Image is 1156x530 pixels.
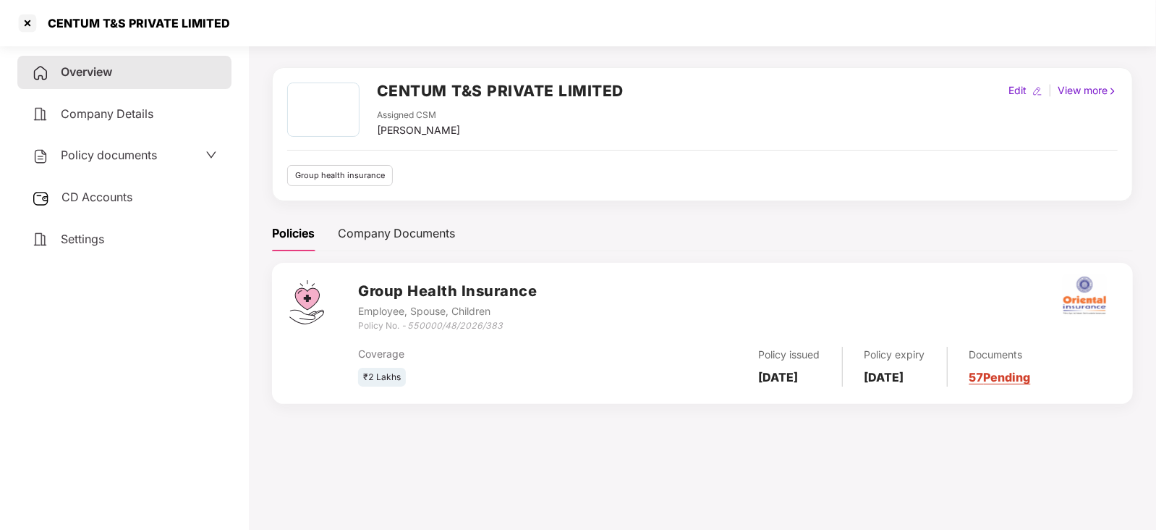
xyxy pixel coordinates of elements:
a: 57 Pending [969,370,1031,384]
img: svg+xml;base64,PHN2ZyB4bWxucz0iaHR0cDovL3d3dy53My5vcmcvMjAwMC9zdmciIHdpZHRoPSI0Ny43MTQiIGhlaWdodD... [289,280,324,324]
div: CENTUM T&S PRIVATE LIMITED [39,16,230,30]
div: Group health insurance [287,165,393,186]
div: Edit [1006,83,1029,98]
img: editIcon [1032,86,1042,96]
div: Documents [969,347,1031,363]
b: [DATE] [759,370,799,384]
div: View more [1055,83,1121,98]
b: [DATE] [864,370,904,384]
img: oi.png [1059,270,1110,321]
span: down [205,149,217,161]
img: svg+xml;base64,PHN2ZyB4bWxucz0iaHR0cDovL3d3dy53My5vcmcvMjAwMC9zdmciIHdpZHRoPSIyNCIgaGVpZ2h0PSIyNC... [32,64,49,82]
div: Policies [272,224,315,243]
div: | [1045,83,1055,98]
div: Policy issued [759,347,820,363]
div: ₹2 Lakhs [358,368,406,387]
img: svg+xml;base64,PHN2ZyB3aWR0aD0iMjUiIGhlaWdodD0iMjQiIHZpZXdCb3g9IjAgMCAyNSAyNCIgZmlsbD0ibm9uZSIgeG... [32,190,50,207]
h3: Group Health Insurance [358,280,537,303]
span: Settings [61,232,104,246]
img: svg+xml;base64,PHN2ZyB4bWxucz0iaHR0cDovL3d3dy53My5vcmcvMjAwMC9zdmciIHdpZHRoPSIyNCIgaGVpZ2h0PSIyNC... [32,231,49,248]
div: [PERSON_NAME] [377,122,460,138]
img: rightIcon [1108,86,1118,96]
span: CD Accounts [61,190,132,204]
div: Policy No. - [358,319,537,333]
span: Company Details [61,106,153,121]
i: 550000/48/2026/383 [407,320,503,331]
img: svg+xml;base64,PHN2ZyB4bWxucz0iaHR0cDovL3d3dy53My5vcmcvMjAwMC9zdmciIHdpZHRoPSIyNCIgaGVpZ2h0PSIyNC... [32,106,49,123]
div: Coverage [358,346,611,362]
div: Employee, Spouse, Children [358,303,537,319]
span: Policy documents [61,148,157,162]
div: Policy expiry [864,347,925,363]
h2: CENTUM T&S PRIVATE LIMITED [377,79,624,103]
img: svg+xml;base64,PHN2ZyB4bWxucz0iaHR0cDovL3d3dy53My5vcmcvMjAwMC9zdmciIHdpZHRoPSIyNCIgaGVpZ2h0PSIyNC... [32,148,49,165]
div: Assigned CSM [377,109,460,122]
div: Company Documents [338,224,455,243]
span: Overview [61,64,112,79]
